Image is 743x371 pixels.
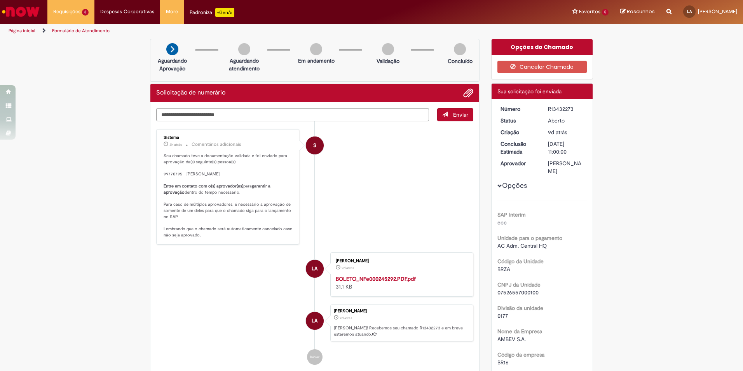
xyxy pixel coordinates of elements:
span: BRZA [497,266,510,273]
p: Aguardando atendimento [225,57,263,72]
div: 31.1 KB [336,275,465,290]
div: Padroniza [190,8,234,17]
time: 20/08/2025 12:43:22 [340,316,352,320]
span: Enviar [453,111,468,118]
div: Aberto [548,117,584,124]
span: S [313,136,316,155]
span: Requisições [53,8,80,16]
b: Código da empresa [497,351,544,358]
span: 3h atrás [169,142,182,147]
img: img-circle-grey.png [238,43,250,55]
div: [PERSON_NAME] [334,309,469,313]
button: Cancelar Chamado [497,61,587,73]
div: 20/08/2025 12:43:22 [548,128,584,136]
span: Favoritos [579,8,600,16]
dt: Aprovador [495,159,542,167]
dt: Conclusão Estimada [495,140,542,156]
span: AC Adm. Central HQ [497,242,547,249]
b: Unidade para o pagamento [497,234,562,241]
dt: Criação [495,128,542,136]
p: [PERSON_NAME]! Recebemos seu chamado R13432273 e em breve estaremos atuando. [334,325,469,337]
small: Comentários adicionais [192,141,241,148]
b: garantir a aprovação [164,183,272,195]
span: 9d atrás [342,266,354,270]
dt: Número [495,105,542,113]
p: Em andamento [298,57,335,65]
textarea: Digite sua mensagem aqui... [156,108,429,121]
span: 0177 [497,312,508,319]
span: LA [312,311,317,330]
p: Concluído [448,57,473,65]
a: Rascunhos [620,8,655,16]
b: Código da Unidade [497,258,544,265]
a: BOLETO_NFe000245292.PDF.pdf [336,275,416,282]
div: Sistema [164,135,293,140]
a: Formulário de Atendimento [52,28,110,34]
div: Opções do Chamado [492,39,593,55]
img: ServiceNow [1,4,41,19]
div: Liliana Almeida [306,312,324,330]
span: 07526557000100 [497,289,539,296]
span: Rascunhos [627,8,655,15]
p: Aguardando Aprovação [153,57,191,72]
ul: Trilhas de página [6,24,490,38]
div: [DATE] 11:00:00 [548,140,584,156]
b: Divisão da unidade [497,304,543,311]
span: [PERSON_NAME] [698,8,737,15]
div: R13432273 [548,105,584,113]
span: AMBEV S.A. [497,336,526,343]
p: +GenAi [215,8,234,17]
span: Sua solicitação foi enviada [497,88,562,95]
span: 9d atrás [548,129,567,136]
dt: Status [495,117,542,124]
div: Liliana Almeida [306,260,324,278]
time: 20/08/2025 12:43:22 [548,129,567,136]
b: SAP Interim [497,211,526,218]
div: [PERSON_NAME] [548,159,584,175]
span: 9d atrás [340,316,352,320]
span: More [166,8,178,16]
div: [PERSON_NAME] [336,259,465,263]
p: Seu chamado teve a documentação validada e foi enviado para aprovação da(s) seguinte(s) pessoa(s)... [164,153,293,238]
img: img-circle-grey.png [310,43,322,55]
span: 3 [82,9,89,16]
b: Nome da Empresa [497,328,542,335]
div: System [306,136,324,154]
span: 5 [602,9,609,16]
button: Enviar [437,108,473,121]
img: img-circle-grey.png [382,43,394,55]
span: BR16 [497,359,509,366]
span: Despesas Corporativas [100,8,154,16]
b: Entre em contato com o(s) aprovador(es) [164,183,243,189]
span: LA [312,259,317,278]
h2: Solicitação de numerário Histórico de tíquete [156,89,225,96]
button: Adicionar anexos [463,88,473,98]
span: LA [687,9,692,14]
time: 28/08/2025 10:43:16 [169,142,182,147]
b: CNPJ da Unidade [497,281,541,288]
img: img-circle-grey.png [454,43,466,55]
li: Liliana Almeida [156,304,473,342]
a: Página inicial [9,28,35,34]
img: arrow-next.png [166,43,178,55]
p: Validação [377,57,399,65]
span: ecc [497,219,507,226]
